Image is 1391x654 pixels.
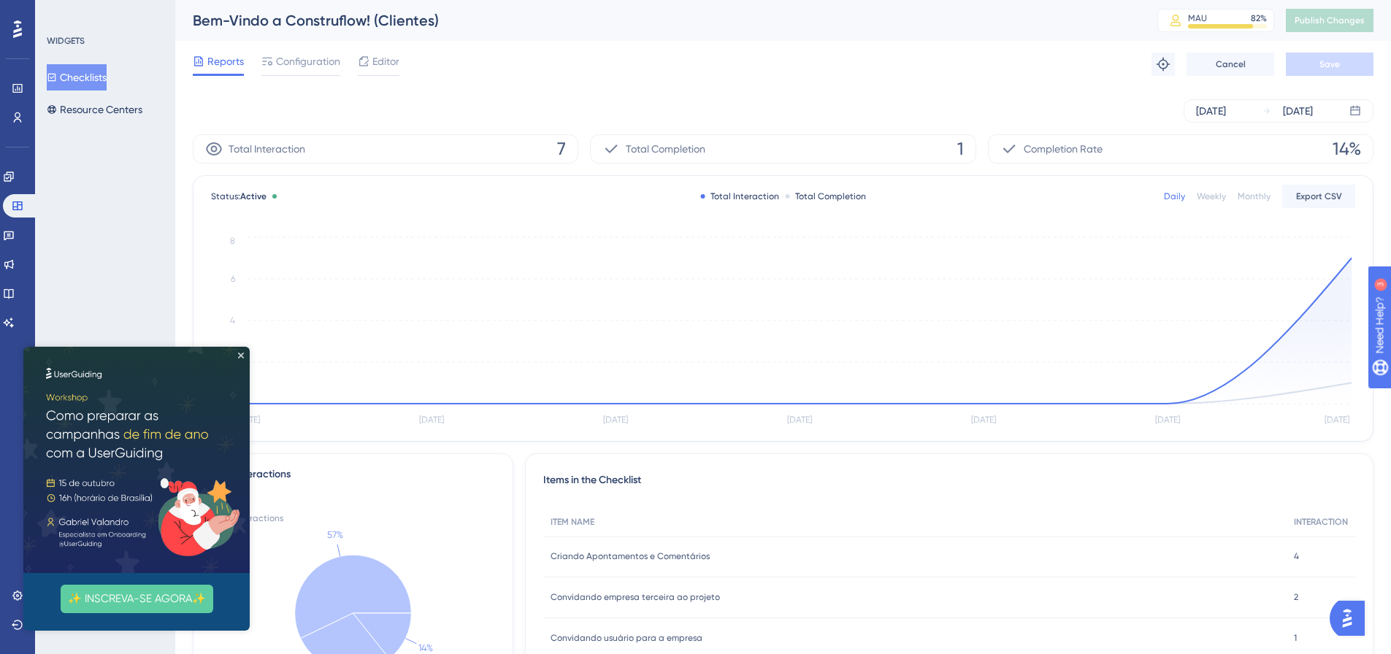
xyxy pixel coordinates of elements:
span: Total Completion [626,140,705,158]
div: 82 % [1251,12,1267,24]
span: Convidando empresa terceira ao projeto [551,591,720,603]
tspan: 6 [231,274,235,284]
span: 1 [957,137,964,161]
div: Total Completion [785,191,866,202]
div: MAU [1188,12,1207,24]
iframe: UserGuiding AI Assistant Launcher [1330,596,1373,640]
span: 2 [1294,591,1298,603]
div: 3 [101,7,106,19]
span: Reports [207,53,244,70]
div: Total Interaction [700,191,779,202]
span: Active [240,191,267,201]
text: 57% [327,529,343,540]
button: Cancel [1187,53,1274,76]
span: Cancel [1216,58,1246,70]
div: [DATE] [1283,102,1313,120]
tspan: [DATE] [1325,415,1349,425]
div: 7 [211,492,495,512]
button: Resource Centers [47,96,142,123]
button: Checklists [47,64,107,91]
span: 4 [1294,550,1299,562]
button: ✨ INSCREVA-SE AGORA✨ [37,238,190,266]
div: [DATE] [1196,102,1226,120]
tspan: [DATE] [971,415,996,425]
div: Daily [1164,191,1185,202]
tspan: [DATE] [787,415,812,425]
div: Close Preview [215,6,221,12]
span: Editor [372,53,399,70]
tspan: [DATE] [1155,415,1180,425]
tspan: 8 [230,236,235,246]
span: Export CSV [1296,191,1342,202]
div: Weekly [1197,191,1226,202]
span: Completion Rate [1024,140,1103,158]
span: Configuration [276,53,340,70]
div: Item Interactions [211,466,291,483]
span: 7 [557,137,566,161]
tspan: 4 [230,315,235,326]
button: Export CSV [1282,185,1355,208]
text: 14% [418,642,433,653]
span: Convidando usuário para a empresa [551,632,702,644]
div: WIDGETS [47,35,85,47]
span: Save [1319,58,1340,70]
span: Status: [211,191,267,202]
span: Publish Changes [1295,15,1365,26]
span: 14% [1333,137,1361,161]
span: ITEM NAME [551,516,594,528]
span: 1 [1294,632,1297,644]
div: Bem-Vindo a Construflow! (Clientes) [193,10,1121,31]
div: Monthly [1238,191,1271,202]
tspan: [DATE] [603,415,628,425]
span: Items in the Checklist [543,472,641,496]
span: INTERACTION [1294,516,1348,528]
tspan: [DATE] [419,415,444,425]
span: Total Interaction [229,140,305,158]
button: Publish Changes [1286,9,1373,32]
button: Save [1286,53,1373,76]
span: Need Help? [34,4,91,21]
span: Criando Apontamentos e Comentários [551,550,710,562]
